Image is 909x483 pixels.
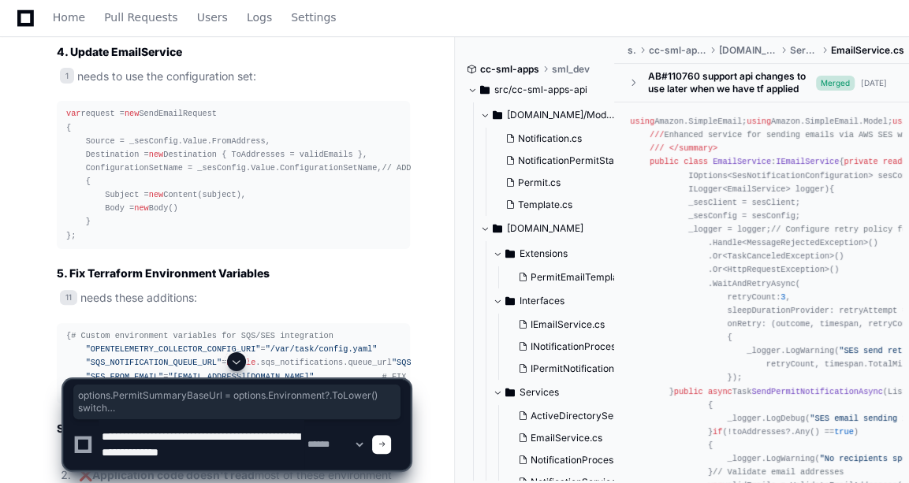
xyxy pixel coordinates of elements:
span: EmailService.cs [831,44,904,57]
div: [DATE] [861,77,887,89]
div: request = SendEmailRequest { Source = _sesConfig.Value.FromAddress, Destination = Destination { T... [66,107,400,242]
span: cc-sml-apps-api [649,44,706,57]
button: [DOMAIN_NAME]/Models [480,102,616,128]
span: [DOMAIN_NAME] [507,222,583,235]
button: NotificationPermitStatus.cs [499,150,619,172]
span: 3 [780,292,785,302]
span: new [149,150,163,159]
span: Settings [291,13,336,22]
span: Home [53,13,85,22]
svg: Directory [493,106,502,124]
span: using [630,117,654,126]
span: "/var/task/config.yaml" [266,344,378,354]
span: Permit.cs [518,176,561,189]
p: needs these additions: [57,289,410,307]
button: Interfaces [493,288,628,314]
span: Interfaces [520,295,564,307]
span: Merged [816,76,855,91]
span: [DOMAIN_NAME]/Models [507,109,616,121]
svg: Directory [480,80,490,99]
strong: 4. Update EmailService [57,45,182,58]
svg: Directory [505,292,515,310]
button: IEmailService.cs [512,314,631,336]
span: new [125,109,139,118]
span: var [66,109,80,118]
button: Template.cs [499,194,619,216]
button: Extensions [493,241,628,266]
span: public [650,157,679,166]
span: /// [650,130,664,139]
span: src [627,44,635,57]
span: src/cc-sml-apps-api [494,84,587,96]
span: IEmailService [776,157,839,166]
span: IEmailService.cs [531,318,605,331]
span: 11 [60,290,77,306]
button: [DOMAIN_NAME] [480,216,616,241]
p: needs to use the configuration set: [57,68,410,86]
span: Logs [247,13,272,22]
span: class [684,157,708,166]
button: PermitEmailTemplateExtensions.cs [512,266,631,288]
span: # Custom environment variables for SQS/SES integration [71,331,333,340]
span: private [844,157,877,166]
span: Users [197,13,228,22]
span: Template.cs [518,199,572,211]
svg: Directory [505,244,515,263]
span: </summary> [669,143,718,153]
span: cc-sml-apps [480,63,539,76]
button: Permit.cs [499,172,619,194]
strong: 5. Fix Terraform Environment Variables [57,266,270,280]
button: INotificationProcessingService.cs [512,336,631,358]
div: AB#110760 support api changes to use later when we have tf applied [647,70,816,95]
span: EmailService [713,157,771,166]
span: using [747,117,771,126]
button: Notification.cs [499,128,619,150]
span: Notification.cs [518,132,582,145]
span: Services [790,44,818,57]
svg: Directory [493,219,502,238]
span: INotificationProcessingService.cs [531,340,681,353]
span: new [149,190,163,199]
span: // ADD THIS LINE [382,163,460,173]
span: sml_dev [552,63,590,76]
span: PermitEmailTemplateExtensions.cs [531,271,687,284]
span: /// [650,143,664,153]
span: Extensions [520,247,568,260]
div: { = = .sqs_notifications.queue_url = .sqs_notifications.dlq_url = .ses_notifications.configuratio... [66,329,400,397]
span: 1 [60,68,74,84]
span: "OPENTELEMETRY_COLLECTOR_CONFIG_URI" [86,344,261,354]
span: NotificationPermitStatus.cs [518,154,640,167]
span: options.PermitSummaryBaseUrl = options.Environment?.ToLower() switch { "dev" => "[URL][DOMAIN_NAM... [78,389,396,414]
span: Pull Requests [104,13,177,22]
button: src/cc-sml-apps-api [468,77,603,102]
span: [DOMAIN_NAME] [718,44,777,57]
span: new [134,203,148,213]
